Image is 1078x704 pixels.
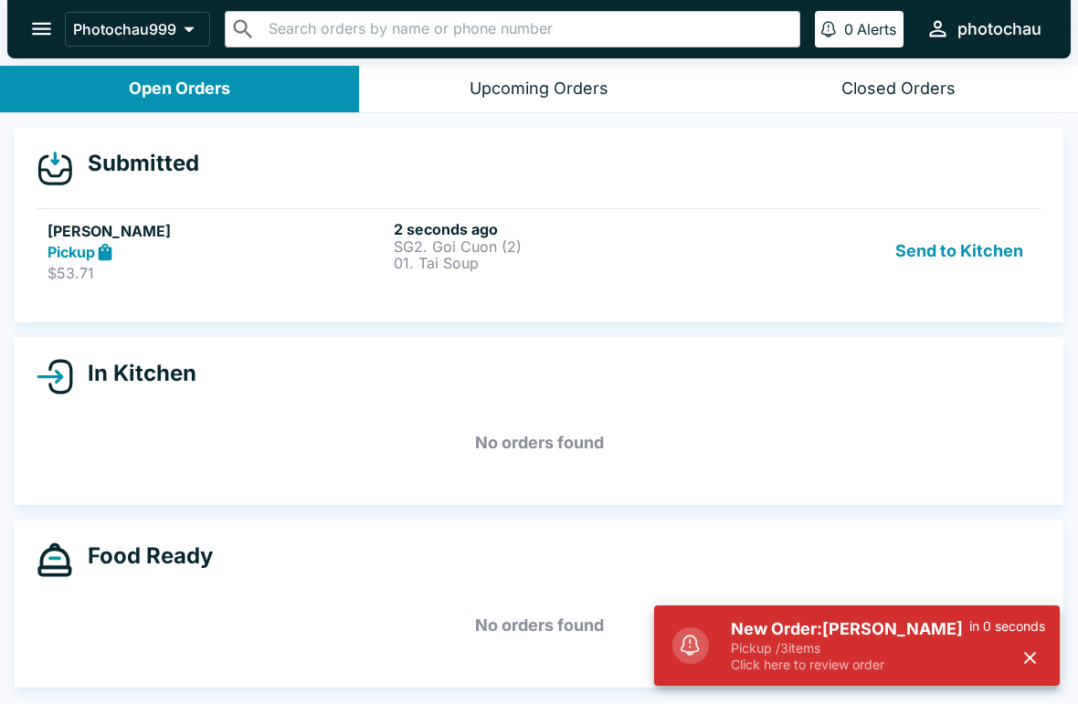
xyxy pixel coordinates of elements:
[888,220,1030,283] button: Send to Kitchen
[37,208,1041,294] a: [PERSON_NAME]Pickup$53.712 seconds agoSG2. Goi Cuon (2)01. Tai SoupSend to Kitchen
[969,618,1045,635] p: in 0 seconds
[918,9,1049,48] button: photochau
[73,20,176,38] p: Photochau999
[48,264,386,282] p: $53.71
[37,593,1041,658] h5: No orders found
[731,657,969,673] p: Click here to review order
[129,79,230,100] div: Open Orders
[470,79,608,100] div: Upcoming Orders
[731,640,969,657] p: Pickup / 3 items
[857,20,896,38] p: Alerts
[18,5,65,52] button: open drawer
[263,16,792,42] input: Search orders by name or phone number
[844,20,853,38] p: 0
[73,360,196,387] h4: In Kitchen
[73,542,213,570] h4: Food Ready
[394,220,733,238] h6: 2 seconds ago
[841,79,956,100] div: Closed Orders
[957,18,1041,40] div: photochau
[73,150,199,177] h4: Submitted
[37,410,1041,476] h5: No orders found
[394,255,733,271] p: 01. Tai Soup
[731,618,969,640] h5: New Order: [PERSON_NAME]
[394,238,733,255] p: SG2. Goi Cuon (2)
[48,220,386,242] h5: [PERSON_NAME]
[65,12,210,47] button: Photochau999
[48,243,95,261] strong: Pickup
